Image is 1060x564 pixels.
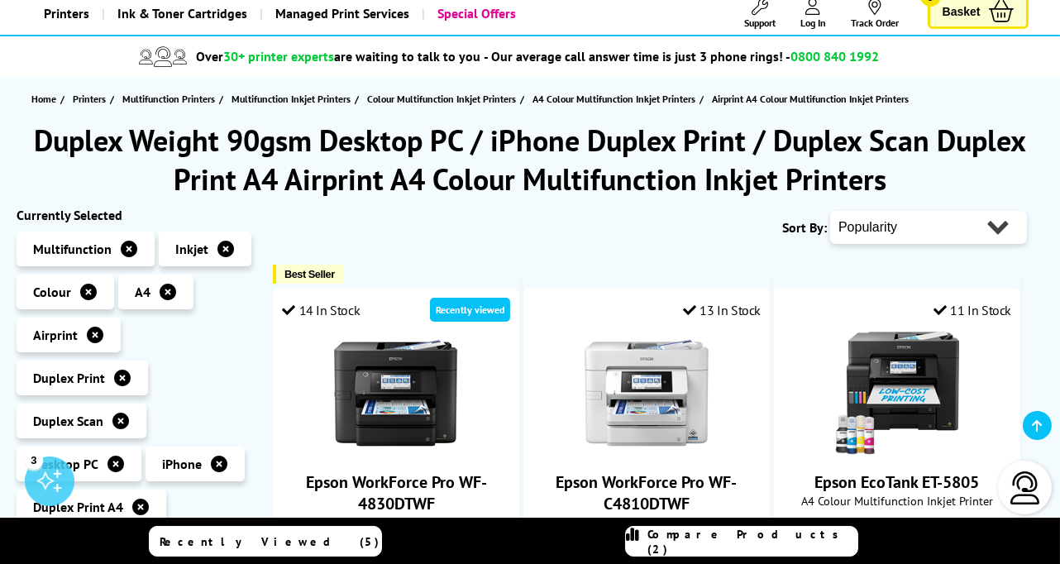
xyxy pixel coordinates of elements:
[17,207,256,223] div: Currently Selected
[196,48,480,65] span: Over are waiting to talk to you
[430,298,510,322] div: Recently viewed
[282,302,360,318] div: 14 In Stock
[33,241,112,257] span: Multifunction
[73,90,106,108] span: Printers
[175,241,208,257] span: Inkjet
[744,17,776,29] span: Support
[783,493,1011,509] span: A4 Colour Multifunction Inkjet Printer
[1009,471,1042,504] img: user-headset-light.svg
[835,331,959,455] img: Epson EcoTank ET-5805
[73,90,110,108] a: Printers
[625,526,858,557] a: Compare Products (2)
[367,90,520,108] a: Colour Multifunction Inkjet Printers
[933,302,1011,318] div: 11 In Stock
[835,442,959,458] a: Epson EcoTank ET-5805
[33,327,78,343] span: Airprint
[149,526,382,557] a: Recently Viewed (5)
[585,442,709,458] a: Epson WorkForce Pro WF-C4810DTWF
[122,90,219,108] a: Multifunction Printers
[162,456,202,472] span: iPhone
[800,17,826,29] span: Log In
[273,265,343,284] button: Best Seller
[585,331,709,455] img: Epson WorkForce Pro WF-C4810DTWF
[683,302,761,318] div: 13 In Stock
[532,90,700,108] a: A4 Colour Multifunction Inkjet Printers
[223,48,334,65] span: 30+ printer experts
[790,48,879,65] span: 0800 840 1992
[33,370,105,386] span: Duplex Print
[647,527,857,557] span: Compare Products (2)
[814,471,979,493] a: Epson EcoTank ET-5805
[33,456,98,472] span: Desktop PC
[282,514,510,530] span: A4 Colour Multifunction Inkjet Printer
[306,471,487,514] a: Epson WorkForce Pro WF-4830DTWF
[782,219,827,236] span: Sort By:
[484,48,879,65] span: - Our average call answer time is just 3 phone rings! -
[33,284,71,300] span: Colour
[334,331,458,455] img: Epson WorkForce Pro WF-4830DTWF
[135,284,150,300] span: A4
[33,499,123,515] span: Duplex Print A4
[935,517,946,548] span: (5)
[232,90,351,108] span: Multifunction Inkjet Printers
[532,90,695,108] span: A4 Colour Multifunction Inkjet Printers
[17,121,1043,198] h1: Duplex Weight 90gsm Desktop PC / iPhone Duplex Print / Duplex Scan Duplex Print A4 Airprint A4 Co...
[712,93,909,105] span: Airprint A4 Colour Multifunction Inkjet Printers
[367,90,516,108] span: Colour Multifunction Inkjet Printers
[31,90,60,108] a: Home
[232,90,355,108] a: Multifunction Inkjet Printers
[25,451,43,469] div: 3
[284,268,335,280] span: Best Seller
[556,471,738,514] a: Epson WorkForce Pro WF-C4810DTWF
[160,534,380,549] span: Recently Viewed (5)
[334,442,458,458] a: Epson WorkForce Pro WF-4830DTWF
[33,413,103,429] span: Duplex Scan
[122,90,215,108] span: Multifunction Printers
[532,514,761,530] span: A4 Colour Multifunction Inkjet Printer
